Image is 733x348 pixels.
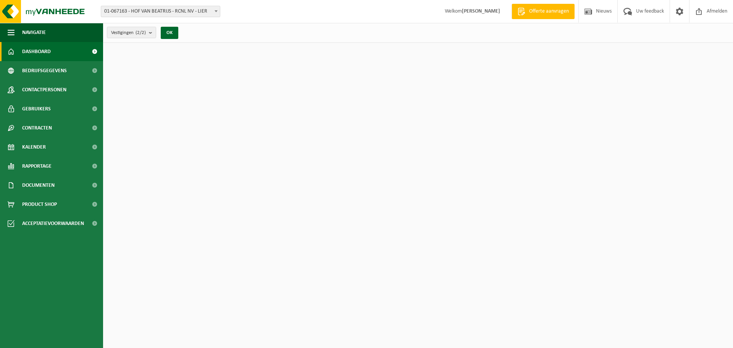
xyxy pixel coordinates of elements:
[527,8,571,15] span: Offerte aanvragen
[462,8,500,14] strong: [PERSON_NAME]
[22,61,67,80] span: Bedrijfsgegevens
[512,4,575,19] a: Offerte aanvragen
[22,42,51,61] span: Dashboard
[22,99,51,118] span: Gebruikers
[22,138,46,157] span: Kalender
[161,27,178,39] button: OK
[136,30,146,35] count: (2/2)
[22,80,66,99] span: Contactpersonen
[22,157,52,176] span: Rapportage
[22,195,57,214] span: Product Shop
[22,23,46,42] span: Navigatie
[22,176,55,195] span: Documenten
[22,214,84,233] span: Acceptatievoorwaarden
[111,27,146,39] span: Vestigingen
[101,6,220,17] span: 01-067163 - HOF VAN BEATRIJS - RCNL NV - LIER
[22,118,52,138] span: Contracten
[107,27,156,38] button: Vestigingen(2/2)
